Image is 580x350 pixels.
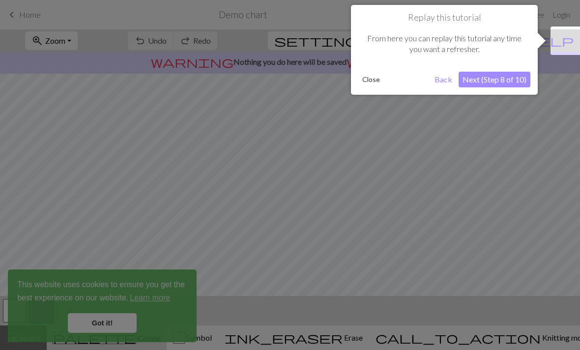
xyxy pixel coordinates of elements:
[351,5,538,95] div: Replay this tutorial
[358,23,530,65] div: From here you can replay this tutorial any time you want a refresher.
[459,72,530,87] button: Next (Step 8 of 10)
[431,72,456,87] button: Back
[358,12,530,23] h1: Replay this tutorial
[358,72,384,87] button: Close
